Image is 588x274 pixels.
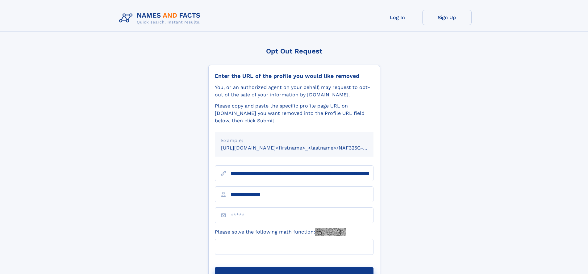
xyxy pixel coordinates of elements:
a: Sign Up [422,10,472,25]
label: Please solve the following math function: [215,228,346,236]
div: Please copy and paste the specific profile page URL on [DOMAIN_NAME] you want removed into the Pr... [215,102,373,124]
div: Example: [221,137,367,144]
div: You, or an authorized agent on your behalf, may request to opt-out of the sale of your informatio... [215,84,373,99]
a: Log In [373,10,422,25]
div: Opt Out Request [208,47,380,55]
img: Logo Names and Facts [117,10,206,27]
div: Enter the URL of the profile you would like removed [215,73,373,79]
small: [URL][DOMAIN_NAME]<firstname>_<lastname>/NAF325G-xxxxxxxx [221,145,385,151]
